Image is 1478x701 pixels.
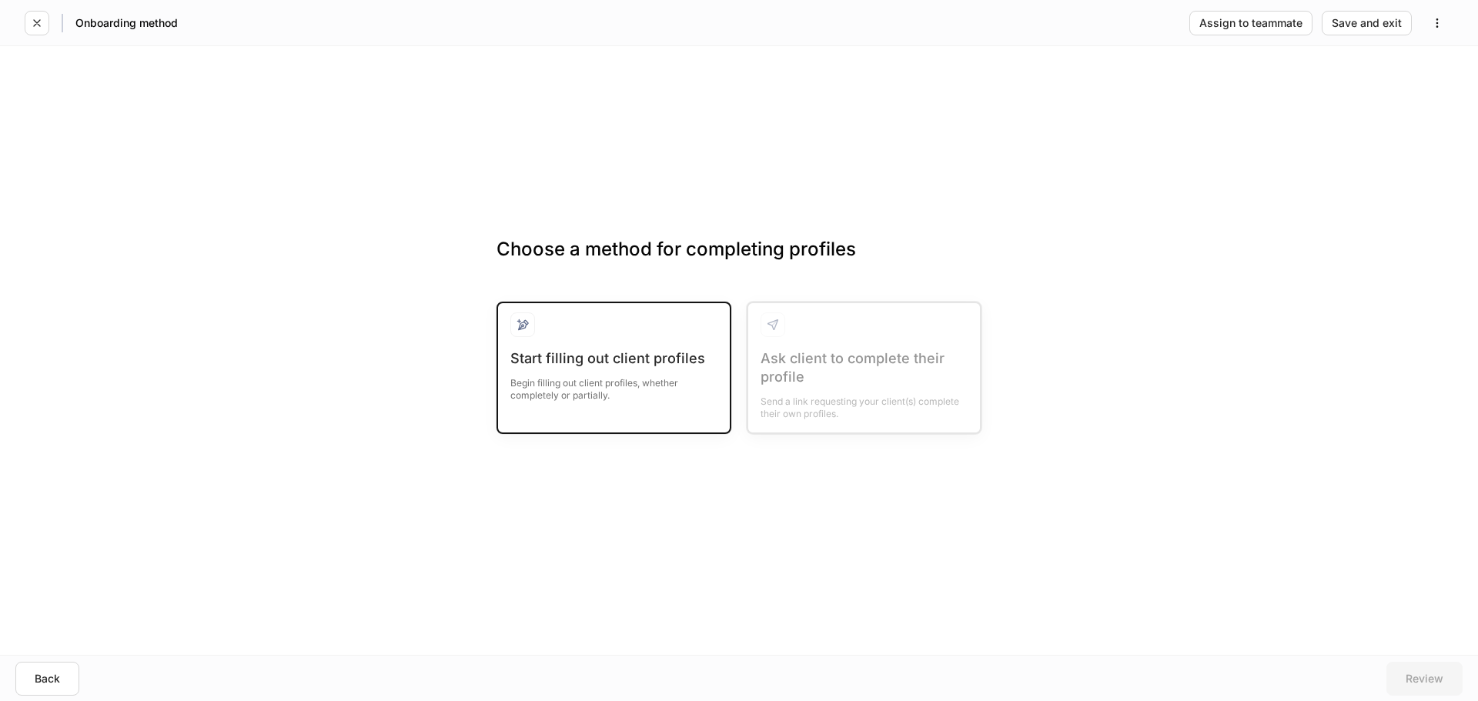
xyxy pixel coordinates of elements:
[1332,18,1402,28] div: Save and exit
[1199,18,1302,28] div: Assign to teammate
[510,349,717,368] div: Start filling out client profiles
[75,15,178,31] h5: Onboarding method
[497,237,981,286] h3: Choose a method for completing profiles
[15,662,79,696] button: Back
[510,368,717,402] div: Begin filling out client profiles, whether completely or partially.
[1189,11,1312,35] button: Assign to teammate
[35,673,60,684] div: Back
[1322,11,1412,35] button: Save and exit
